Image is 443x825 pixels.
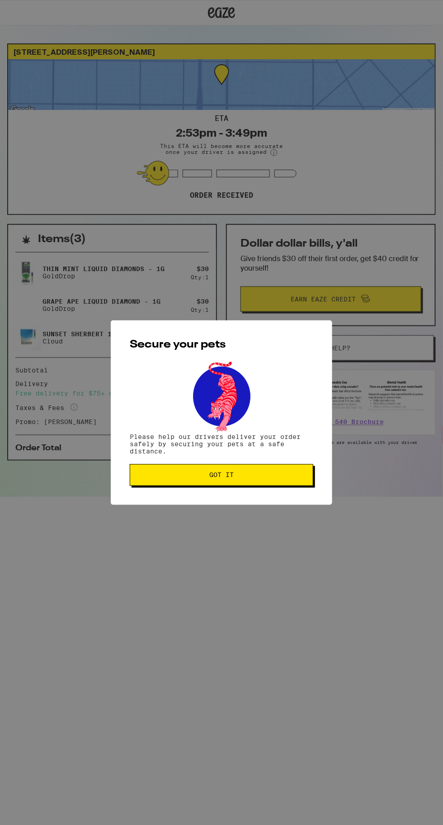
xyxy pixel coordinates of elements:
[130,339,313,350] h2: Secure your pets
[130,434,313,455] p: Please help our drivers deliver your order safely by securing your pets at a safe distance.
[5,6,65,14] span: Hi. Need any help?
[209,472,234,478] span: Got it
[130,464,313,486] button: Got it
[184,359,259,434] img: pets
